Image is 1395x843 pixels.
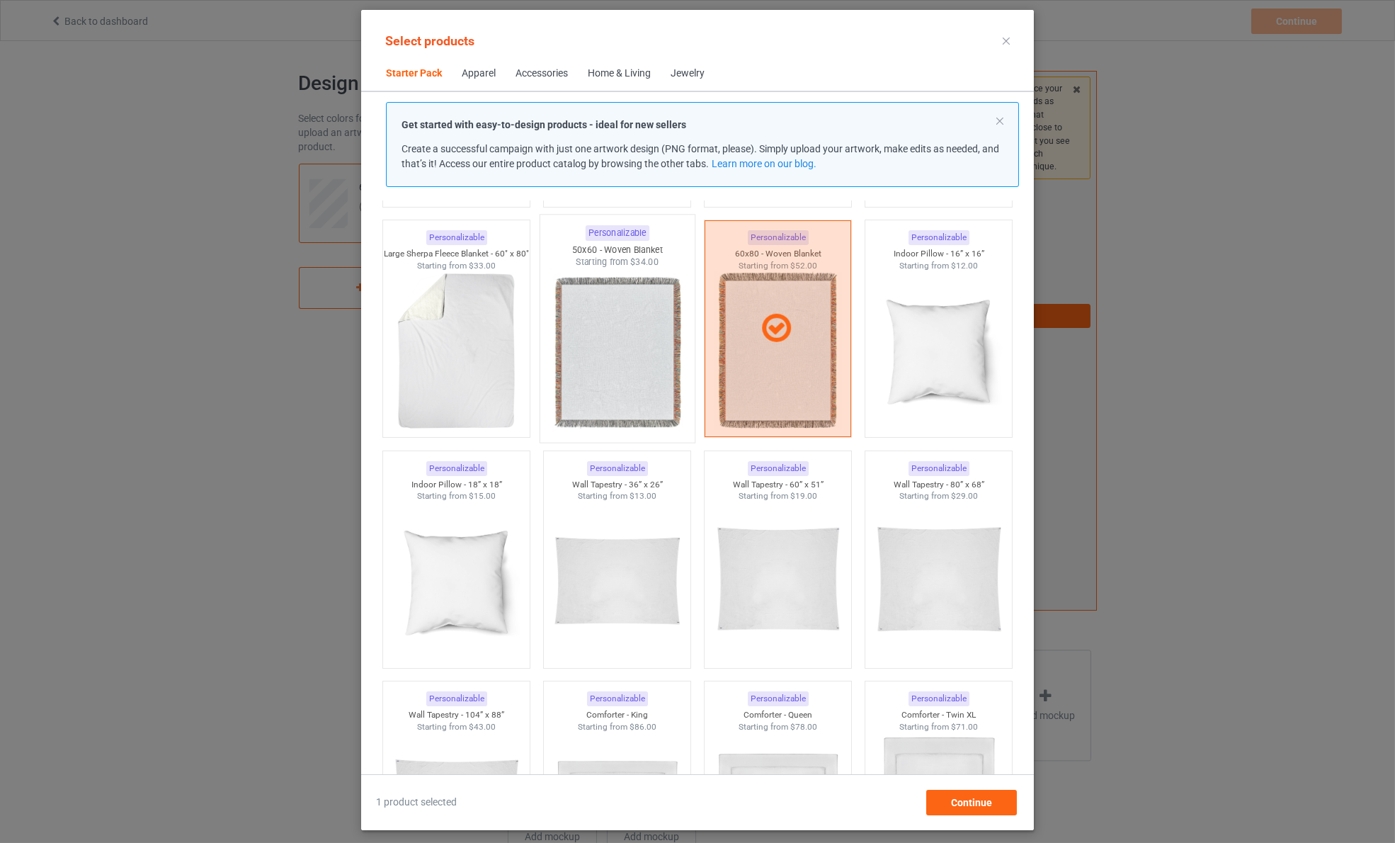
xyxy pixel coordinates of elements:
[951,797,992,808] span: Continue
[426,230,487,245] div: Personalizable
[544,490,691,502] div: Starting from
[951,722,978,732] span: $71.00
[540,256,695,268] div: Starting from
[383,721,530,733] div: Starting from
[875,271,1002,430] img: regular.jpg
[376,57,452,91] span: Starter Pack
[790,722,817,732] span: $78.00
[705,709,852,721] div: Comforter - Queen
[951,491,978,501] span: $29.00
[516,67,568,81] div: Accessories
[402,119,686,130] strong: Get started with easy-to-design products - ideal for new sellers
[383,248,530,260] div: Large Sherpa Fleece Blanket - 60" x 80"
[748,461,809,476] div: Personalizable
[588,67,651,81] div: Home & Living
[554,502,681,661] img: regular.jpg
[705,721,852,733] div: Starting from
[951,261,978,271] span: $12.00
[469,722,496,732] span: $43.00
[630,722,656,732] span: $86.00
[383,260,530,272] div: Starting from
[630,257,659,268] span: $34.00
[705,490,852,502] div: Starting from
[383,479,530,491] div: Indoor Pillow - 18” x 18”
[865,490,1013,502] div: Starting from
[402,143,999,169] span: Create a successful campaign with just one artwork design (PNG format, please). Simply upload you...
[469,261,496,271] span: $33.00
[383,709,530,721] div: Wall Tapestry - 104” x 88”
[385,33,474,48] span: Select products
[383,490,530,502] div: Starting from
[865,721,1013,733] div: Starting from
[544,721,691,733] div: Starting from
[909,461,969,476] div: Personalizable
[865,709,1013,721] div: Comforter - Twin XL
[712,158,816,169] a: Learn more on our blog.
[540,244,695,256] div: 50x60 - Woven Blanket
[376,796,457,810] span: 1 product selected
[671,67,705,81] div: Jewelry
[550,268,683,435] img: regular.jpg
[790,491,817,501] span: $19.00
[587,691,648,706] div: Personalizable
[865,260,1013,272] div: Starting from
[748,691,809,706] div: Personalizable
[909,230,969,245] div: Personalizable
[426,461,487,476] div: Personalizable
[714,502,841,661] img: regular.jpg
[544,709,691,721] div: Comforter - King
[705,479,852,491] div: Wall Tapestry - 60” x 51”
[630,491,656,501] span: $13.00
[909,691,969,706] div: Personalizable
[469,491,496,501] span: $15.00
[462,67,496,81] div: Apparel
[865,248,1013,260] div: Indoor Pillow - 16” x 16”
[875,502,1002,661] img: regular.jpg
[544,479,691,491] div: Wall Tapestry - 36” x 26”
[865,479,1013,491] div: Wall Tapestry - 80” x 68”
[926,790,1017,815] div: Continue
[393,271,520,430] img: regular.jpg
[393,502,520,661] img: regular.jpg
[426,691,487,706] div: Personalizable
[585,225,649,241] div: Personalizable
[587,461,648,476] div: Personalizable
